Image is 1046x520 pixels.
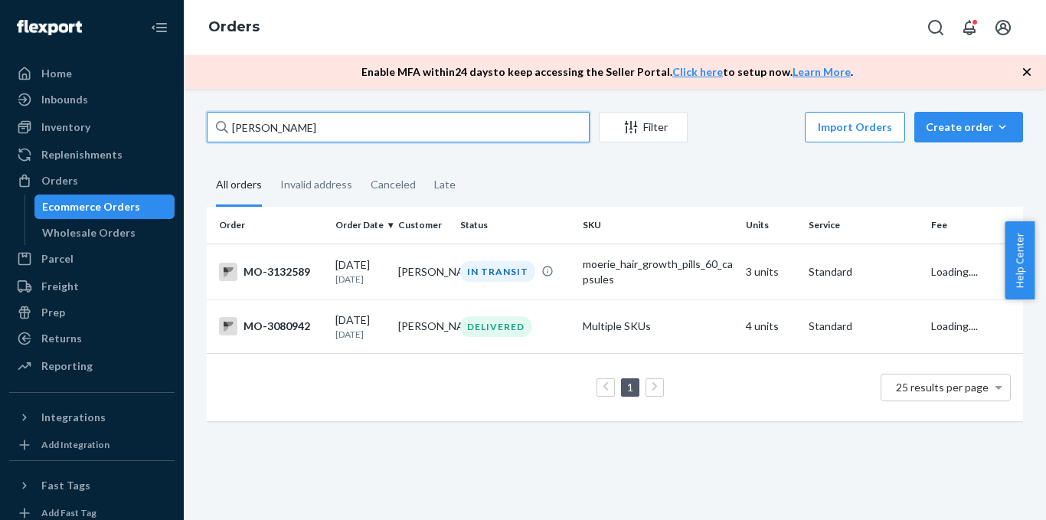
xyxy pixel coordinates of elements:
a: Ecommerce Orders [34,195,175,219]
div: All orders [216,165,262,207]
div: MO-3080942 [219,317,323,335]
p: Enable MFA within 24 days to keep accessing the Seller Portal. to setup now. . [361,64,853,80]
div: Wholesale Orders [42,225,136,240]
a: Home [9,61,175,86]
p: [DATE] [335,328,386,341]
div: Inventory [41,119,90,135]
a: Click here [672,65,723,78]
div: Ecommerce Orders [42,199,140,214]
div: Inbounds [41,92,88,107]
div: IN TRANSIT [460,261,535,282]
th: Units [740,207,802,244]
div: Canceled [371,165,416,204]
th: Status [454,207,577,244]
td: 3 units [740,244,802,299]
button: Open notifications [954,12,985,43]
p: [DATE] [335,273,386,286]
span: 25 results per page [896,381,989,394]
th: Service [802,207,925,244]
p: Standard [809,264,919,280]
td: Loading.... [925,299,1023,353]
td: [PERSON_NAME] [392,299,455,353]
div: Orders [41,173,78,188]
th: SKU [577,207,740,244]
td: 4 units [740,299,802,353]
div: Prep [41,305,65,320]
a: Inbounds [9,87,175,112]
div: Freight [41,279,79,294]
div: Invalid address [280,165,352,204]
a: Parcel [9,247,175,271]
a: Add Integration [9,436,175,454]
button: Open Search Box [920,12,951,43]
button: Fast Tags [9,473,175,498]
div: Returns [41,331,82,346]
div: MO-3132589 [219,263,323,281]
a: Replenishments [9,142,175,167]
a: Freight [9,274,175,299]
a: Reporting [9,354,175,378]
div: Fast Tags [41,478,90,493]
a: Returns [9,326,175,351]
p: Standard [809,319,919,334]
td: [PERSON_NAME] [392,244,455,299]
th: Order [207,207,329,244]
div: Filter [600,119,687,135]
button: Filter [599,112,688,142]
button: Help Center [1005,221,1035,299]
div: Reporting [41,358,93,374]
div: DELIVERED [460,316,531,337]
button: Integrations [9,405,175,430]
div: Replenishments [41,147,123,162]
div: Parcel [41,251,74,267]
input: Search orders [207,112,590,142]
button: Close Navigation [144,12,175,43]
a: Learn More [793,65,851,78]
div: Late [434,165,456,204]
a: Inventory [9,115,175,139]
div: Add Fast Tag [41,506,96,519]
a: Prep [9,300,175,325]
td: Loading.... [925,244,1023,299]
a: Wholesale Orders [34,221,175,245]
div: Customer [398,218,449,231]
td: Multiple SKUs [577,299,740,353]
button: Import Orders [805,112,905,142]
ol: breadcrumbs [196,5,272,50]
button: Create order [914,112,1023,142]
img: Flexport logo [17,20,82,35]
th: Fee [925,207,1023,244]
div: [DATE] [335,312,386,341]
div: [DATE] [335,257,386,286]
div: Add Integration [41,438,110,451]
a: Orders [9,168,175,193]
a: Orders [208,18,260,35]
div: Home [41,66,72,81]
div: Create order [926,119,1012,135]
th: Order Date [329,207,392,244]
a: Page 1 is your current page [624,381,636,394]
div: Integrations [41,410,106,425]
button: Open account menu [988,12,1018,43]
div: moerie_hair_growth_pills_60_capsules [583,257,734,287]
